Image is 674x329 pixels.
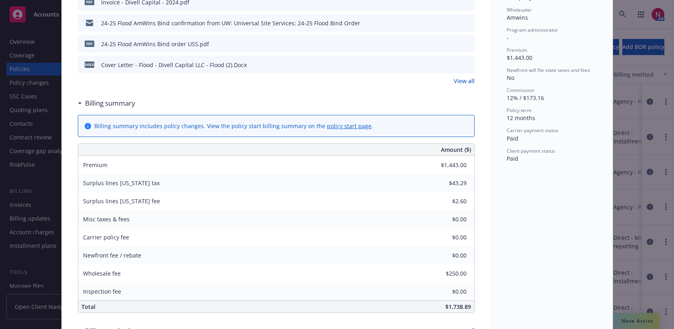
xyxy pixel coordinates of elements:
[441,145,471,154] span: Amount ($)
[78,98,135,108] div: Billing summary
[85,61,94,67] span: Docx
[507,74,514,82] span: No
[507,6,532,13] span: Wholesaler
[94,122,373,130] div: Billing summary includes policy changes. View the policy start billing summary on the .
[419,159,471,171] input: 0.00
[507,47,527,53] span: Premium
[83,197,160,205] span: Surplus lines [US_STATE] fee
[507,27,558,33] span: Program administrator
[464,61,471,69] button: preview file
[454,77,475,85] a: View all
[507,34,509,41] span: -
[507,87,534,94] span: Commission
[451,40,458,48] button: download file
[85,41,94,47] span: pdf
[101,61,247,69] div: Cover Letter - Flood - Divell Capital LLC - Flood (2).Docx
[83,233,129,241] span: Carrier policy fee
[101,40,209,48] div: 24-25 Flood AmWins Bind order USS.pdf
[419,286,471,298] input: 0.00
[83,251,141,259] span: Newfront fee / rebate
[507,147,555,154] span: Client payment status
[83,215,130,223] span: Misc taxes & fees
[85,98,135,108] h3: Billing summary
[327,122,372,130] a: policy start page
[445,303,471,311] span: $1,738.89
[419,249,471,262] input: 0.00
[507,127,558,134] span: Carrier payment status
[83,161,108,169] span: Premium
[419,213,471,225] input: 0.00
[81,303,95,311] span: Total
[419,195,471,207] input: 0.00
[507,107,532,114] span: Policy term
[464,19,471,27] button: preview file
[83,270,121,277] span: Wholesale fee
[507,94,544,102] span: 12% / $173.16
[451,61,458,69] button: download file
[419,231,471,243] input: 0.00
[507,155,518,162] span: Paid
[83,288,121,295] span: Inspection fee
[419,268,471,280] input: 0.00
[101,19,360,27] div: 24-25 Flood AmWins Bind confirmation from UW: Universal Site Services: 24-25 Flood Bind Order
[464,40,471,48] button: preview file
[507,67,590,74] span: Newfront will file state taxes and fees
[507,54,532,61] span: $1,443.00
[419,177,471,189] input: 0.00
[451,19,458,27] button: download file
[507,114,535,122] span: 12 months
[83,179,160,187] span: Surplus lines [US_STATE] tax
[507,135,518,142] span: Paid
[507,14,528,21] span: Amwins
